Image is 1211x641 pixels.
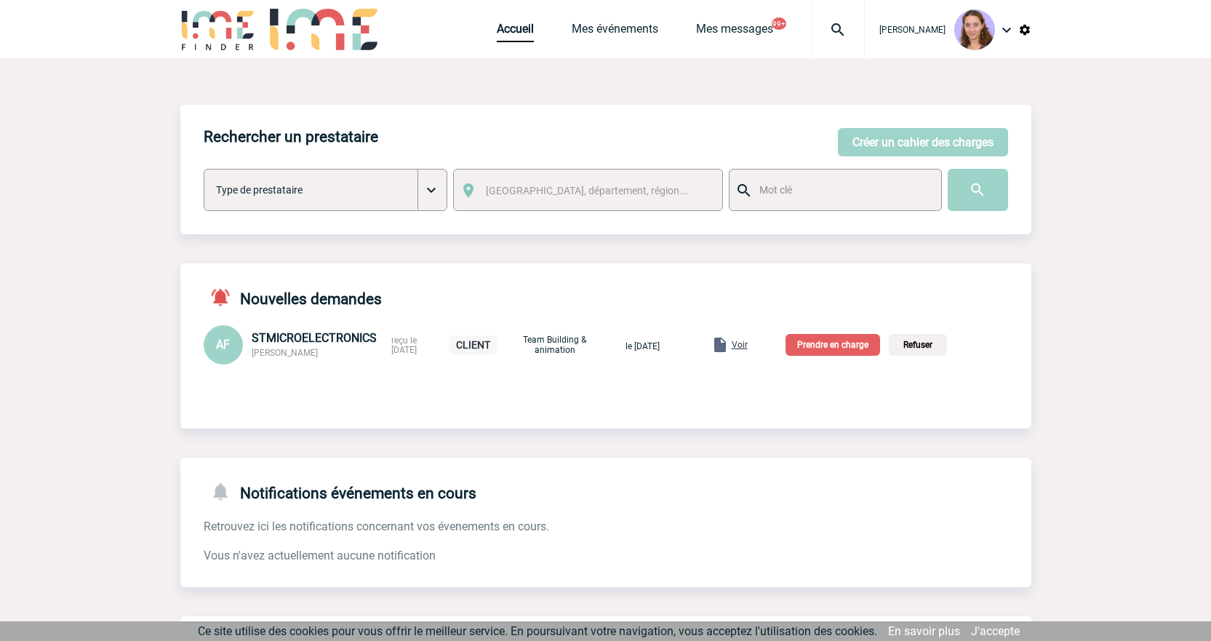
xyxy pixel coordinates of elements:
[209,481,240,502] img: notifications-24-px-g.png
[252,348,318,358] span: [PERSON_NAME]
[497,22,534,42] a: Accueil
[486,185,688,196] span: [GEOGRAPHIC_DATA], département, région...
[204,128,378,146] h4: Rechercher un prestataire
[676,337,751,351] a: Voir
[391,335,417,355] span: reçu le [DATE]
[180,9,256,50] img: IME-Finder
[204,549,436,562] span: Vous n'avez actuellement aucune notification
[971,624,1020,638] a: J'accepte
[888,624,960,638] a: En savoir plus
[786,334,880,356] p: Prendre en charge
[449,335,497,354] p: CLIENT
[252,331,377,345] span: STMICROELECTRONICS
[879,25,946,35] span: [PERSON_NAME]
[209,287,240,308] img: notifications-active-24-px-r.png
[954,9,995,50] img: 101030-1.png
[732,340,748,350] span: Voir
[204,481,476,502] h4: Notifications événements en cours
[204,287,382,308] h4: Nouvelles demandes
[572,22,658,42] a: Mes événements
[948,169,1008,211] input: Submit
[772,17,786,30] button: 99+
[711,336,729,354] img: folder.png
[626,341,660,351] span: le [DATE]
[889,334,947,356] p: Refuser
[216,338,230,351] span: AF
[756,180,928,199] input: Mot clé
[204,519,549,533] span: Retrouvez ici les notifications concernant vos évenements en cours.
[696,22,773,42] a: Mes messages
[519,335,591,355] p: Team Building & animation
[198,624,877,638] span: Ce site utilise des cookies pour vous offrir le meilleur service. En poursuivant votre navigation...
